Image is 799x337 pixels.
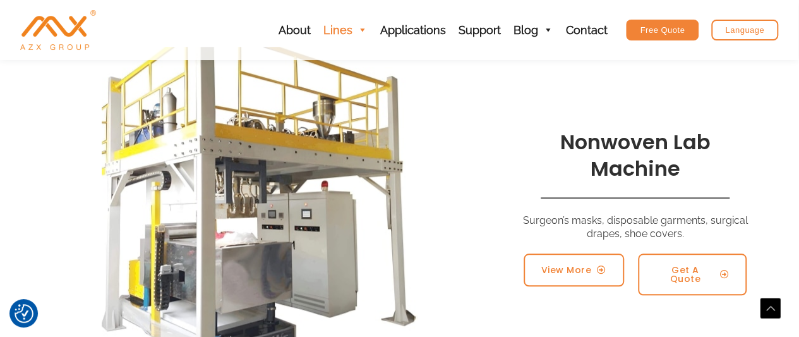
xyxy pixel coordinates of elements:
h2: Nonwoven Lab Machine [517,129,754,181]
div: Surgeon’s masks, disposable garments, surgical drapes, shoe covers. [517,214,754,241]
a: Get A Quote [638,254,747,295]
a: AZX Nonwoven Machine [20,23,96,35]
a: Free Quote [626,20,699,40]
img: Revisit consent button [15,304,33,323]
button: Consent Preferences [15,304,33,323]
span: View More [541,266,592,274]
span: Get A Quote [656,266,714,283]
a: View More [524,254,624,286]
a: Language [711,20,778,40]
